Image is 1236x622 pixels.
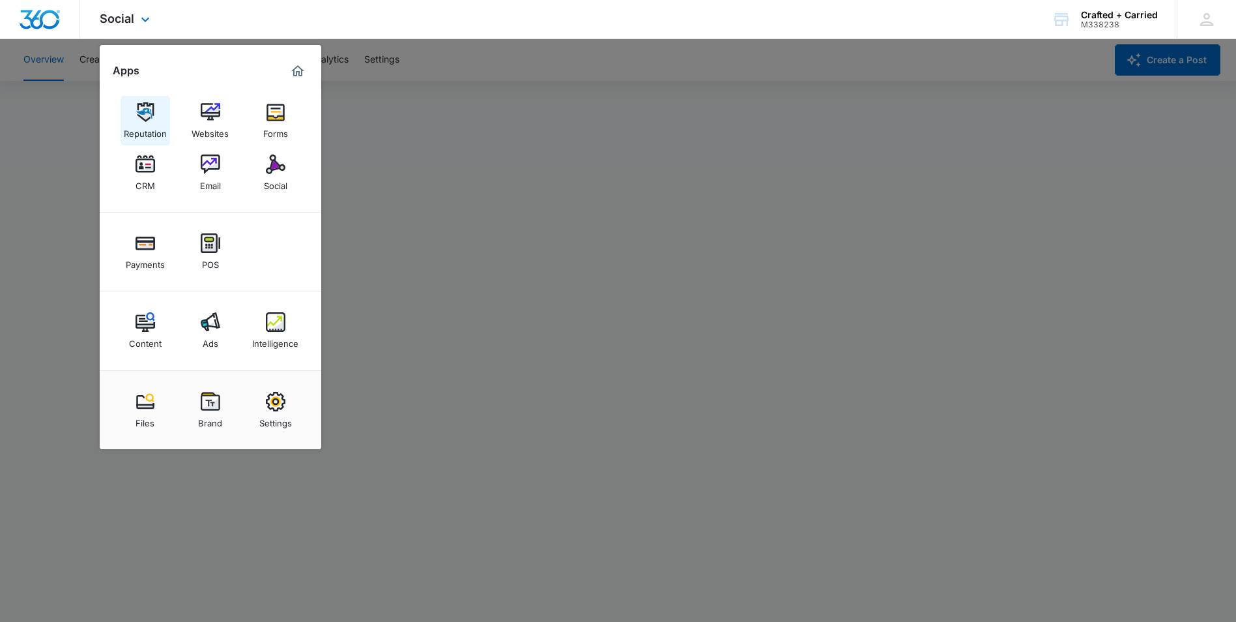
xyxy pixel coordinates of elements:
[186,306,235,355] a: Ads
[252,332,298,349] div: Intelligence
[186,227,235,276] a: POS
[198,411,222,428] div: Brand
[121,385,170,435] a: Files
[126,253,165,270] div: Payments
[121,96,170,145] a: Reputation
[129,332,162,349] div: Content
[186,385,235,435] a: Brand
[192,122,229,139] div: Websites
[251,306,300,355] a: Intelligence
[263,122,288,139] div: Forms
[186,96,235,145] a: Websites
[136,411,154,428] div: Files
[203,332,218,349] div: Ads
[264,174,287,191] div: Social
[251,96,300,145] a: Forms
[121,148,170,198] a: CRM
[1081,10,1158,20] div: account name
[136,174,155,191] div: CRM
[100,12,134,25] span: Social
[200,174,221,191] div: Email
[186,148,235,198] a: Email
[1081,20,1158,29] div: account id
[202,253,219,270] div: POS
[121,306,170,355] a: Content
[251,385,300,435] a: Settings
[251,148,300,198] a: Social
[113,65,139,77] h2: Apps
[287,61,308,81] a: Marketing 360® Dashboard
[124,122,167,139] div: Reputation
[259,411,292,428] div: Settings
[121,227,170,276] a: Payments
